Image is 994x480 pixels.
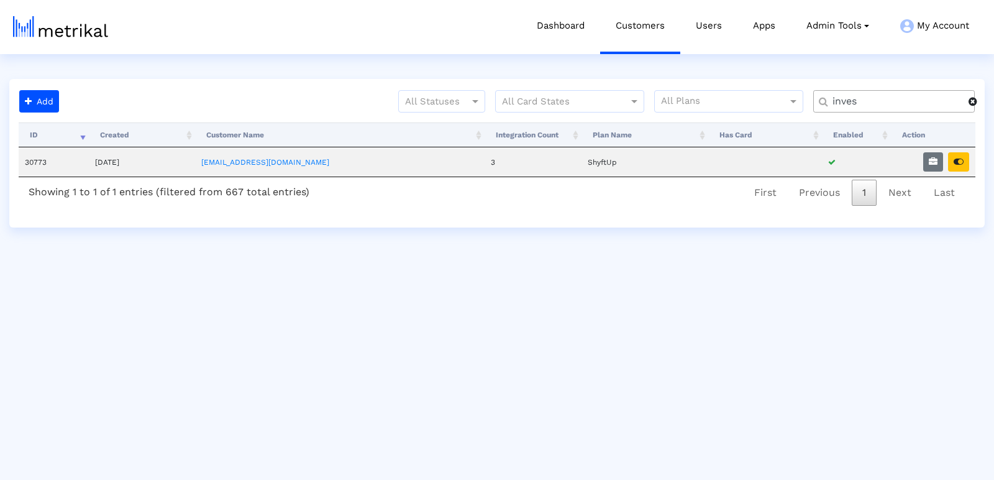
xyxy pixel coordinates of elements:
th: Has Card: activate to sort column ascending [708,122,822,147]
a: Next [878,180,922,206]
div: Showing 1 to 1 of 1 entries (filtered from 667 total entries) [19,177,319,203]
th: Customer Name: activate to sort column ascending [195,122,485,147]
th: Enabled: activate to sort column ascending [822,122,891,147]
td: 30773 [19,147,89,177]
td: [DATE] [89,147,195,177]
td: 3 [485,147,581,177]
a: 1 [852,180,877,206]
a: Previous [788,180,850,206]
img: metrical-logo-light.png [13,16,108,37]
th: Created: activate to sort column ascending [89,122,195,147]
button: Add [19,90,59,113]
th: Integration Count: activate to sort column ascending [485,122,581,147]
th: Action [891,122,975,147]
input: All Plans [661,94,790,110]
a: Last [923,180,965,206]
img: my-account-menu-icon.png [900,19,914,33]
input: All Card States [502,94,615,110]
th: Plan Name: activate to sort column ascending [581,122,708,147]
th: ID: activate to sort column ascending [19,122,89,147]
td: ShyftUp [581,147,708,177]
input: Customer Name [824,95,969,108]
a: First [744,180,787,206]
a: [EMAIL_ADDRESS][DOMAIN_NAME] [201,158,329,167]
